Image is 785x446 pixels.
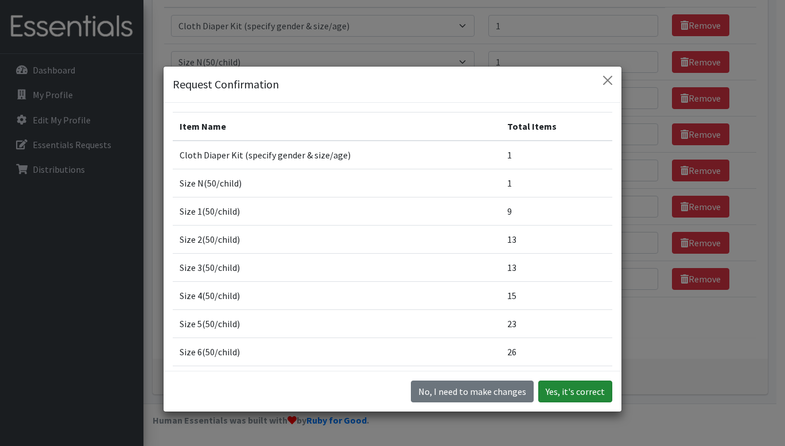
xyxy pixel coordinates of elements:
td: 1 [500,169,612,197]
td: 15 [500,282,612,310]
h5: Request Confirmation [173,76,279,93]
td: Size 6(50/child) [173,338,500,366]
td: Size 1(50/child) [173,197,500,226]
td: 9 [500,197,612,226]
button: Close [599,71,617,90]
td: Size 2(50/child) [173,226,500,254]
td: Size N(50/child) [173,169,500,197]
td: Cloth Diaper Kit (specify gender & size/age) [173,141,500,169]
td: 26 [500,338,612,366]
td: 23 [500,310,612,338]
th: Item Name [173,113,500,141]
td: Size 5(50/child) [173,310,500,338]
button: Yes, it's correct [538,381,612,402]
td: 13 [500,254,612,282]
td: 13 [500,226,612,254]
td: 1 [500,141,612,169]
button: No I need to make changes [411,381,534,402]
td: Size 4(50/child) [173,282,500,310]
td: Size 3(50/child) [173,254,500,282]
th: Total Items [500,113,612,141]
